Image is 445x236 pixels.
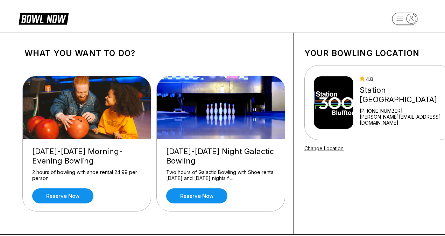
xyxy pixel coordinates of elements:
[32,147,141,166] div: [DATE]-[DATE] Morning-Evening Bowling
[23,76,151,139] img: Friday-Sunday Morning-Evening Bowling
[166,169,275,181] div: Two hours of Galactic Bowling with Shoe rental [DATE] and [DATE] nights f ...
[32,188,93,203] a: Reserve now
[32,169,141,181] div: 2 hours of bowling with shoe rental 24.99 per person
[304,145,344,151] a: Change Location
[24,48,283,58] h1: What you want to do?
[314,76,353,129] img: Station 300 Bluffton
[166,147,275,166] div: [DATE]-[DATE] Night Galactic Bowling
[166,188,227,203] a: Reserve now
[157,76,285,139] img: Friday-Saturday Night Galactic Bowling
